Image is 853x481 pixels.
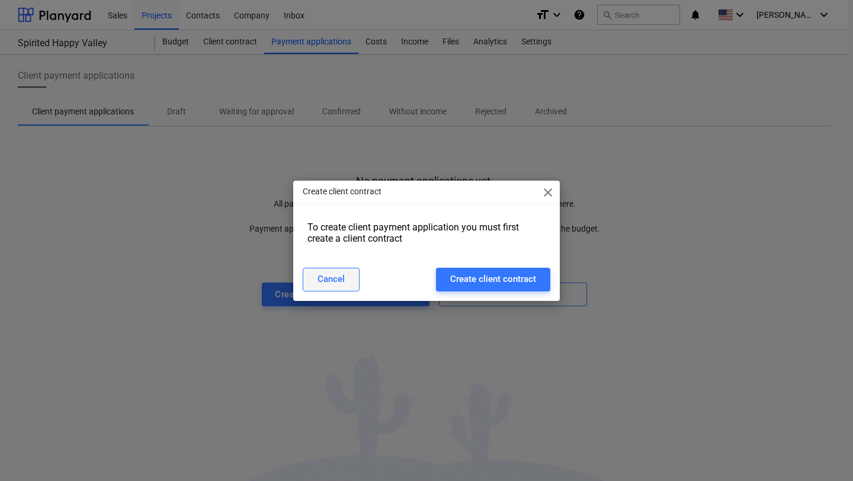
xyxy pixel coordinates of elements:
[436,268,550,291] button: Create client contract
[303,185,381,198] p: Create client contract
[318,271,345,287] div: Cancel
[303,217,550,249] div: To create client payment application you must first create a client contract
[303,268,360,291] button: Cancel
[450,271,536,287] div: Create client contract
[541,185,555,200] span: close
